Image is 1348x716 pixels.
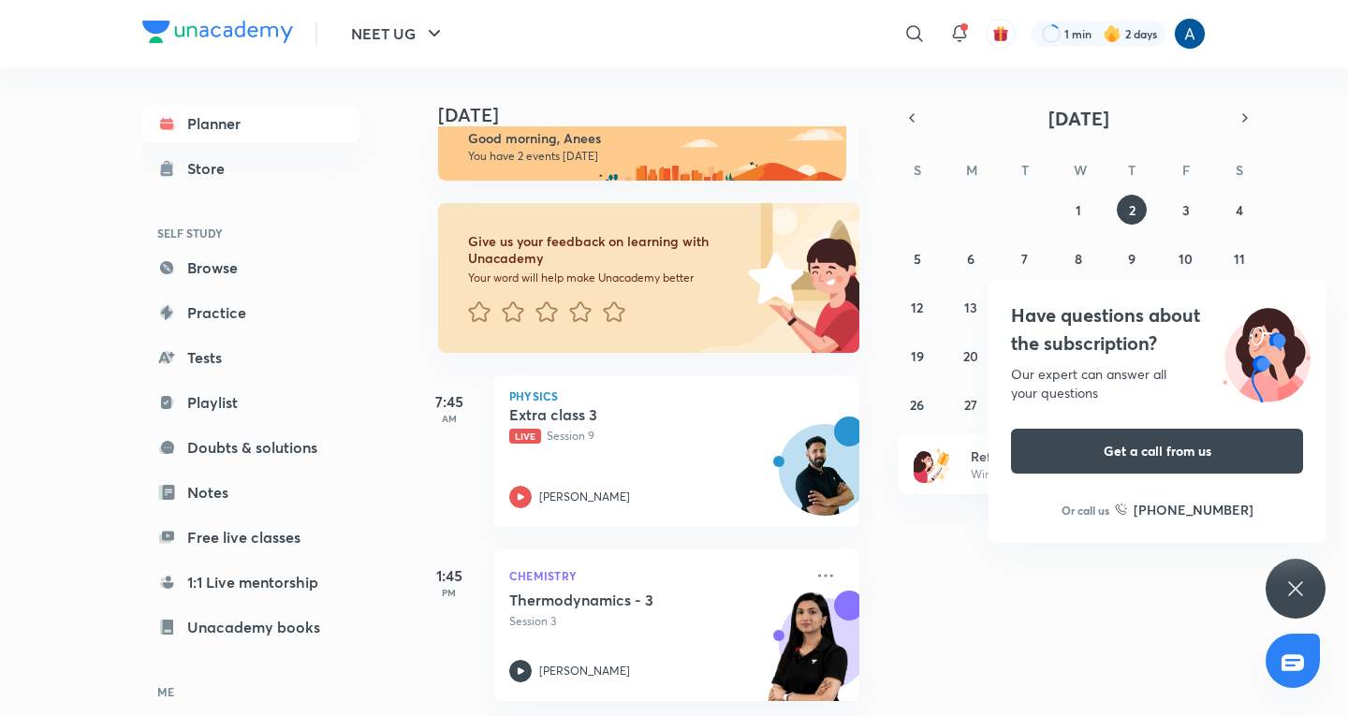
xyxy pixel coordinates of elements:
[142,105,359,142] a: Planner
[902,341,932,371] button: October 19, 2025
[964,396,977,414] abbr: October 27, 2025
[925,105,1232,131] button: [DATE]
[1011,365,1303,402] div: Our expert can answer all your questions
[142,21,293,43] img: Company Logo
[1128,161,1136,179] abbr: Thursday
[1063,195,1093,225] button: October 1, 2025
[1174,18,1206,50] img: Anees Ahmed
[509,429,541,444] span: Live
[1182,161,1190,179] abbr: Friday
[986,19,1016,49] button: avatar
[1062,502,1109,519] p: Or call us
[914,250,921,268] abbr: October 5, 2025
[509,390,844,402] p: Physics
[964,299,977,316] abbr: October 13, 2025
[142,150,359,187] a: Store
[1236,201,1243,219] abbr: October 4, 2025
[1128,250,1136,268] abbr: October 9, 2025
[142,474,359,511] a: Notes
[142,519,359,556] a: Free live classes
[468,233,741,267] h6: Give us your feedback on learning with Unacademy
[412,564,487,587] h5: 1:45
[142,676,359,708] h6: ME
[468,149,829,164] p: You have 2 events [DATE]
[142,21,293,48] a: Company Logo
[1234,250,1245,268] abbr: October 11, 2025
[509,428,803,445] p: Session 9
[1103,24,1121,43] img: streak
[684,203,859,353] img: feedback_image
[142,608,359,646] a: Unacademy books
[1010,243,1040,273] button: October 7, 2025
[1171,243,1201,273] button: October 10, 2025
[187,157,236,180] div: Store
[956,243,986,273] button: October 6, 2025
[956,341,986,371] button: October 20, 2025
[509,591,742,609] h5: Thermodynamics - 3
[468,270,741,285] p: Your word will help make Unacademy better
[142,429,359,466] a: Doubts & solutions
[509,564,803,587] p: Chemistry
[438,113,846,181] img: morning
[1021,161,1029,179] abbr: Tuesday
[1075,250,1082,268] abbr: October 8, 2025
[780,434,870,524] img: Avatar
[142,563,359,601] a: 1:1 Live mentorship
[340,15,457,52] button: NEET UG
[914,161,921,179] abbr: Sunday
[1048,106,1109,131] span: [DATE]
[1224,243,1254,273] button: October 11, 2025
[1171,195,1201,225] button: October 3, 2025
[992,25,1009,42] img: avatar
[1182,201,1190,219] abbr: October 3, 2025
[1011,429,1303,474] button: Get a call from us
[911,347,924,365] abbr: October 19, 2025
[902,292,932,322] button: October 12, 2025
[966,161,977,179] abbr: Monday
[1115,500,1253,519] a: [PHONE_NUMBER]
[1208,301,1326,402] img: ttu_illustration_new.svg
[967,250,974,268] abbr: October 6, 2025
[142,294,359,331] a: Practice
[539,489,630,505] p: [PERSON_NAME]
[911,299,923,316] abbr: October 12, 2025
[468,130,829,147] h6: Good morning, Anees
[1134,500,1253,519] h6: [PHONE_NUMBER]
[1076,201,1081,219] abbr: October 1, 2025
[914,446,951,483] img: referral
[412,413,487,424] p: AM
[910,396,924,414] abbr: October 26, 2025
[539,663,630,679] p: [PERSON_NAME]
[1129,201,1136,219] abbr: October 2, 2025
[509,613,803,630] p: Session 3
[1179,250,1193,268] abbr: October 10, 2025
[142,217,359,249] h6: SELF STUDY
[971,446,1201,466] h6: Refer friends
[1074,161,1087,179] abbr: Wednesday
[956,292,986,322] button: October 13, 2025
[1117,195,1147,225] button: October 2, 2025
[142,249,359,286] a: Browse
[1063,243,1093,273] button: October 8, 2025
[509,405,742,424] h5: Extra class 3
[1236,161,1243,179] abbr: Saturday
[142,384,359,421] a: Playlist
[956,389,986,419] button: October 27, 2025
[1117,243,1147,273] button: October 9, 2025
[963,347,978,365] abbr: October 20, 2025
[971,466,1201,483] p: Win a laptop, vouchers & more
[1224,195,1254,225] button: October 4, 2025
[902,243,932,273] button: October 5, 2025
[1021,250,1028,268] abbr: October 7, 2025
[902,389,932,419] button: October 26, 2025
[412,587,487,598] p: PM
[412,390,487,413] h5: 7:45
[142,339,359,376] a: Tests
[1011,301,1303,358] h4: Have questions about the subscription?
[438,104,878,126] h4: [DATE]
